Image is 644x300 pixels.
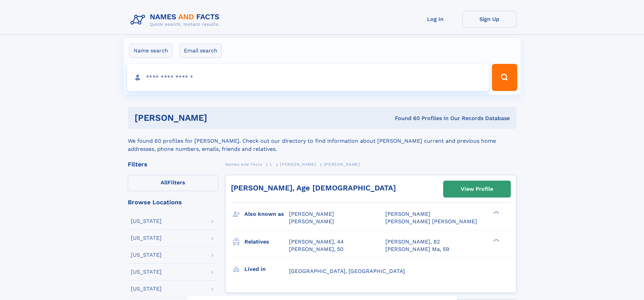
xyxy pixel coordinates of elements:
a: [PERSON_NAME], 44 [289,238,344,246]
label: Filters [128,175,218,191]
input: search input [127,64,489,91]
div: [US_STATE] [131,235,162,241]
span: L [270,162,272,167]
span: [GEOGRAPHIC_DATA], [GEOGRAPHIC_DATA] [289,268,405,274]
div: Found 60 Profiles In Our Records Database [301,115,510,122]
div: Filters [128,161,218,167]
div: ❯ [492,238,500,242]
a: [PERSON_NAME] Ma, 59 [385,246,449,253]
img: Logo Names and Facts [128,11,225,29]
a: Log In [408,11,462,27]
label: Email search [180,44,222,58]
div: [US_STATE] [131,218,162,224]
div: [US_STATE] [131,252,162,258]
h1: [PERSON_NAME] [135,114,301,122]
span: [PERSON_NAME] [PERSON_NAME] [385,218,477,225]
div: View Profile [461,181,493,197]
a: Names and Facts [225,160,262,168]
div: [US_STATE] [131,269,162,275]
label: Name search [129,44,172,58]
div: ❯ [492,210,500,215]
h3: Relatives [244,236,289,248]
a: L [270,160,272,168]
span: [PERSON_NAME] [289,211,334,217]
div: Browse Locations [128,199,218,205]
a: [PERSON_NAME] [280,160,316,168]
span: [PERSON_NAME] [289,218,334,225]
a: View Profile [444,181,510,197]
span: [PERSON_NAME] [324,162,360,167]
span: [PERSON_NAME] [385,211,430,217]
div: [US_STATE] [131,286,162,292]
span: All [161,179,168,186]
button: Search Button [492,64,517,91]
div: We found 60 profiles for [PERSON_NAME]. Check out our directory to find information about [PERSON... [128,129,517,153]
a: Sign Up [462,11,517,27]
a: [PERSON_NAME], 50 [289,246,343,253]
h3: Lived in [244,263,289,275]
a: [PERSON_NAME], Age [DEMOGRAPHIC_DATA] [231,184,396,192]
h3: Also known as [244,208,289,220]
a: [PERSON_NAME], 82 [385,238,440,246]
span: [PERSON_NAME] [280,162,316,167]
